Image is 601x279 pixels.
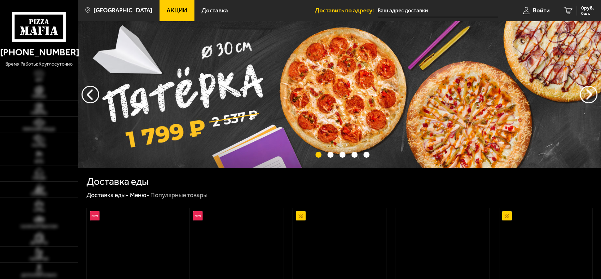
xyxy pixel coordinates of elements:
img: Новинка [90,211,100,221]
span: Акции [167,7,187,13]
span: Доставка [202,7,228,13]
button: точки переключения [315,152,321,158]
button: точки переключения [339,152,345,158]
input: Ваш адрес доставки [378,4,498,17]
button: следующий [82,86,99,103]
div: Популярные товары [150,191,208,199]
img: Новинка [193,211,203,221]
img: Акционный [502,211,512,221]
button: предыдущий [580,86,597,103]
a: Меню- [130,191,149,199]
img: Акционный [296,211,306,221]
button: точки переключения [363,152,369,158]
h1: Доставка еды [86,176,149,186]
button: точки переключения [327,152,333,158]
span: Доставить по адресу: [315,7,378,13]
span: 0 шт. [581,11,594,16]
span: 0 руб. [581,6,594,11]
a: Доставка еды- [86,191,128,199]
button: точки переключения [351,152,357,158]
span: [GEOGRAPHIC_DATA] [94,7,152,13]
span: Войти [533,7,550,13]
